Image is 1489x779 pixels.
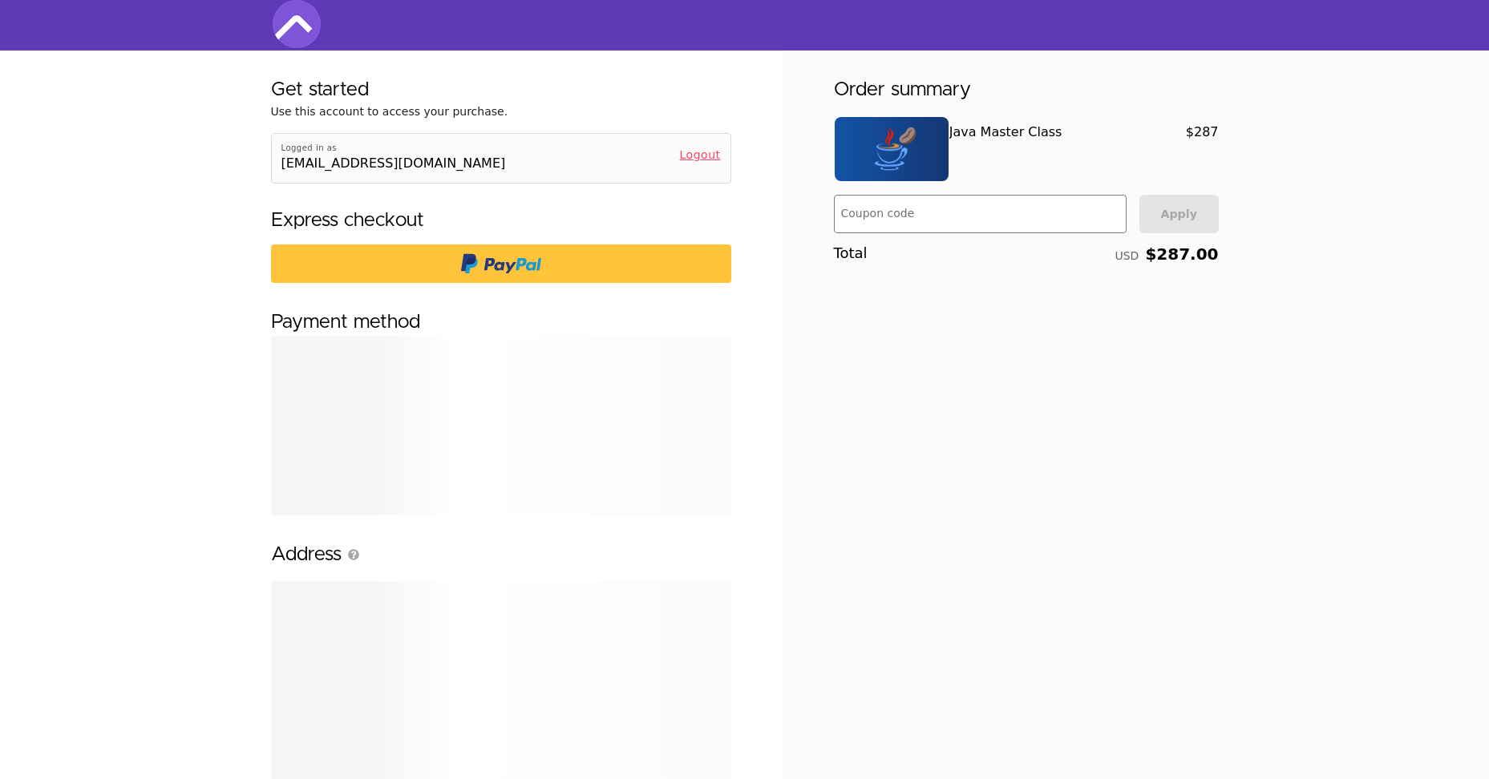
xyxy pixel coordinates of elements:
[271,76,369,103] h4: Get started
[834,246,1115,262] div: Total
[1115,246,1218,262] div: $287.00
[271,470,731,515] svg: Loading
[271,244,731,283] button: Pay with PayPal
[461,244,541,283] img: Paypal Logo
[271,336,731,474] svg: Loading
[834,76,971,103] h4: Order summary
[268,471,734,473] iframe: Secure payment input frame
[1173,116,1219,182] div: $287
[342,549,359,560] div: Your address is used to calculate tax based on where you live and ensure compliance with applicab...
[841,200,1116,232] input: Coupon code
[835,117,949,181] img: Product Logo
[281,154,506,173] div: [EMAIL_ADDRESS][DOMAIN_NAME]
[281,143,667,154] div: Logged in as
[271,309,420,336] h4: Payment method
[271,103,704,120] div: Use this account to access your purchase.
[680,143,721,163] button: Logout
[949,123,1173,142] div: Java Master Class
[271,210,424,232] h5: Express checkout
[271,541,359,568] h4: Address
[348,549,359,560] svg: Your address is used to calculate tax based on where you live and ensure compliance with applicab...
[1115,249,1139,262] span: USD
